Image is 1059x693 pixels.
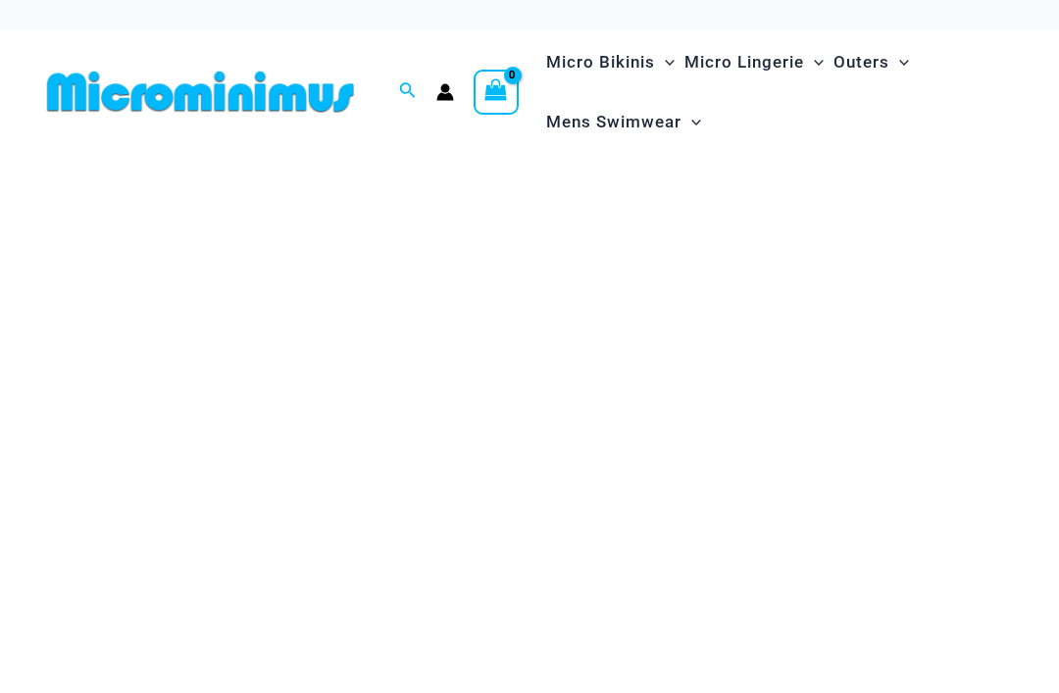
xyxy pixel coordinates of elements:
[546,97,681,147] span: Mens Swimwear
[680,32,829,92] a: Micro LingerieMenu ToggleMenu Toggle
[829,32,914,92] a: OutersMenu ToggleMenu Toggle
[474,70,519,115] a: View Shopping Cart, empty
[39,70,362,114] img: MM SHOP LOGO FLAT
[681,97,701,147] span: Menu Toggle
[804,37,824,87] span: Menu Toggle
[684,37,804,87] span: Micro Lingerie
[889,37,909,87] span: Menu Toggle
[399,79,417,104] a: Search icon link
[436,83,454,101] a: Account icon link
[833,37,889,87] span: Outers
[538,29,1020,155] nav: Site Navigation
[546,37,655,87] span: Micro Bikinis
[541,32,680,92] a: Micro BikinisMenu ToggleMenu Toggle
[541,92,706,152] a: Mens SwimwearMenu ToggleMenu Toggle
[655,37,675,87] span: Menu Toggle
